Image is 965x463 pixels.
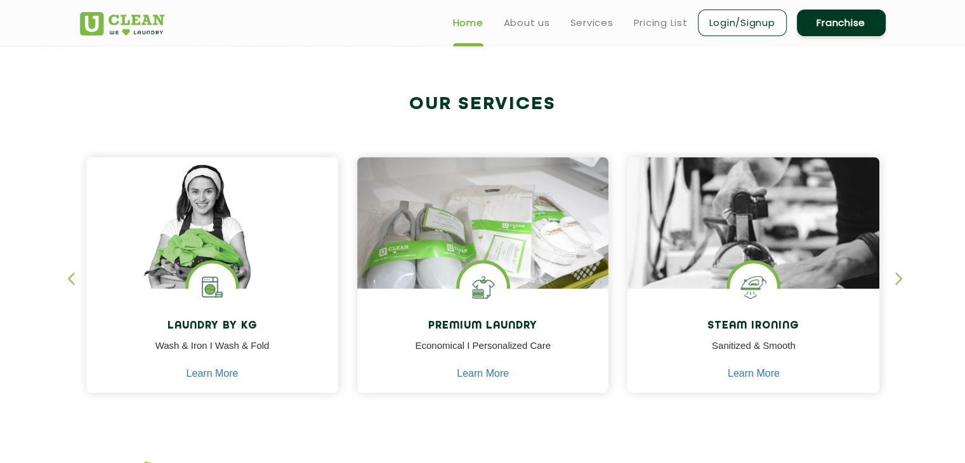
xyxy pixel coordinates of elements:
[80,12,164,36] img: UClean Laundry and Dry Cleaning
[96,320,329,332] h4: Laundry by Kg
[188,263,236,311] img: laundry washing machine
[367,320,600,332] h4: Premium Laundry
[96,339,329,367] p: Wash & Iron I Wash & Fold
[80,94,886,115] h2: Our Services
[728,368,780,379] a: Learn More
[730,263,777,311] img: steam iron
[637,320,870,332] h4: Steam Ironing
[459,263,507,311] img: Shoes Cleaning
[457,368,509,379] a: Learn More
[797,10,886,36] a: Franchise
[504,15,550,30] a: About us
[86,157,338,325] img: a girl with laundry basket
[187,368,239,379] a: Learn More
[453,15,483,30] a: Home
[634,15,688,30] a: Pricing List
[698,10,787,36] a: Login/Signup
[570,15,614,30] a: Services
[357,157,609,325] img: laundry done shoes and clothes
[637,339,870,367] p: Sanitized & Smooth
[367,339,600,367] p: Economical I Personalized Care
[627,157,879,360] img: clothes ironed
